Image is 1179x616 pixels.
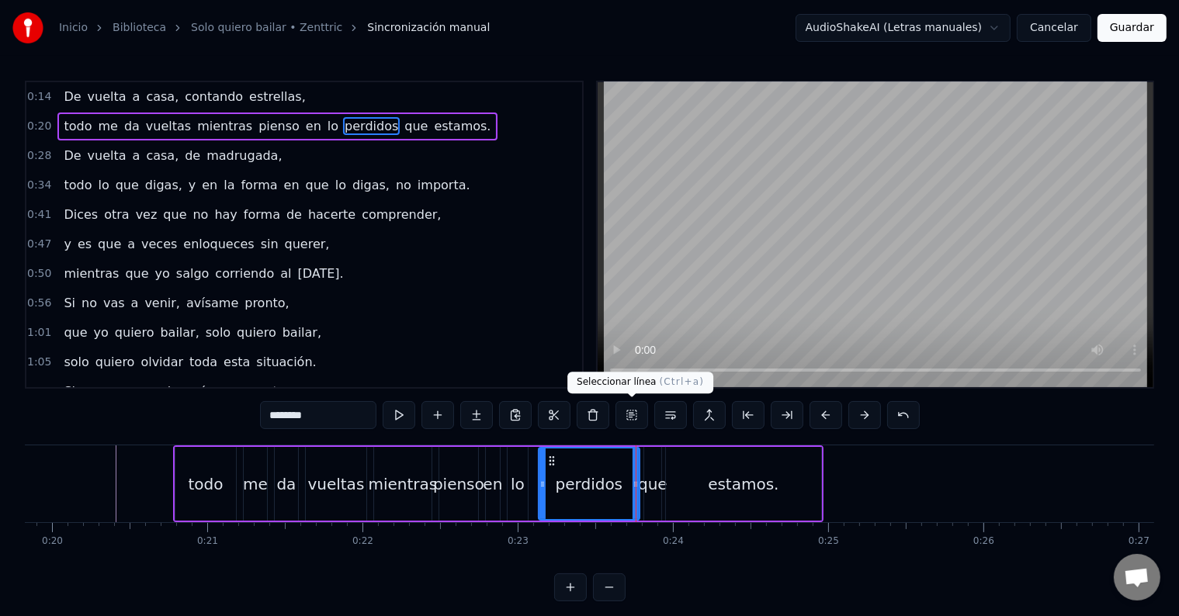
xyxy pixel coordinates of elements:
div: 0:25 [818,535,839,548]
img: youka [12,12,43,43]
span: Sincronización manual [367,20,490,36]
span: digas, [144,176,184,194]
span: todo [62,176,93,194]
span: me [96,117,119,135]
span: 0:34 [27,178,51,193]
span: 0:28 [27,148,51,164]
span: quiero [235,324,278,341]
a: Inicio [59,20,88,36]
div: 0:24 [663,535,684,548]
span: hacerte [307,206,357,223]
span: a [130,382,140,400]
span: es [76,235,93,253]
span: vuelta [86,88,128,106]
span: que [96,235,123,253]
span: Si [62,382,77,400]
span: no [80,294,99,312]
span: en [304,117,323,135]
div: Chat abierto [1114,554,1160,600]
span: de [285,206,303,223]
button: Guardar [1098,14,1167,42]
div: 0:21 [197,535,218,548]
div: Seleccionar línea [567,372,713,393]
span: casa, [144,147,180,164]
div: en [483,472,502,496]
nav: breadcrumb [59,20,490,36]
span: bailar, [281,324,323,341]
div: vueltas [307,472,364,496]
span: vez [134,206,159,223]
span: y [62,235,72,253]
span: [DATE]. [296,265,345,282]
span: 1:01 [27,325,51,341]
span: quiero [94,353,137,371]
span: venir, [143,294,182,312]
span: al [279,265,293,282]
span: de [183,147,202,164]
span: pronto, [243,294,290,312]
span: situación. [255,353,317,371]
div: perdidos [556,472,622,496]
span: forma [242,206,282,223]
span: vuelta [86,147,128,164]
span: no [394,176,413,194]
span: digas, [351,176,391,194]
span: Dices [62,206,99,223]
span: que [161,206,188,223]
span: casa, [144,88,180,106]
div: pienso [433,472,484,496]
span: De [62,88,82,106]
div: me [243,472,268,496]
span: que [114,176,140,194]
span: venir, [143,382,182,400]
div: 0:22 [352,535,373,548]
span: Si [62,294,77,312]
span: que [62,324,88,341]
span: avísame [185,294,240,312]
span: vas [102,382,127,400]
span: olvidar [139,353,185,371]
span: estamos. [432,117,492,135]
a: Solo quiero bailar • Zenttric [191,20,342,36]
span: mientras [62,265,120,282]
span: De [62,147,82,164]
span: contando [183,88,244,106]
span: yo [92,324,110,341]
span: da [123,117,141,135]
span: ( Ctrl+a ) [660,376,705,387]
span: a [131,147,142,164]
span: perdidos [343,117,400,135]
span: en [283,176,301,194]
span: corriendo [213,265,276,282]
span: 0:20 [27,119,51,134]
span: querer, [283,235,331,253]
div: estamos. [708,472,778,496]
span: no [192,206,210,223]
a: Biblioteca [113,20,166,36]
span: comprender, [360,206,442,223]
span: a [131,88,142,106]
span: forma [240,176,279,194]
div: que [638,472,668,496]
span: madrugada, [205,147,283,164]
span: 1:05 [27,355,51,370]
span: la [222,176,236,194]
span: otra [102,206,130,223]
span: 0:14 [27,89,51,105]
span: a [126,235,137,253]
span: 0:47 [27,237,51,252]
div: 0:26 [973,535,994,548]
span: importa. [416,176,472,194]
span: sin [259,235,280,253]
span: salgo [175,265,211,282]
span: todo [62,117,93,135]
span: pronto, [243,382,290,400]
span: 0:41 [27,207,51,223]
div: 0:27 [1129,535,1150,548]
span: yo [154,265,172,282]
div: todo [188,472,223,496]
button: Cancelar [1017,14,1091,42]
span: quiero [113,324,156,341]
span: 1:10 [27,384,51,400]
span: solo [204,324,232,341]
